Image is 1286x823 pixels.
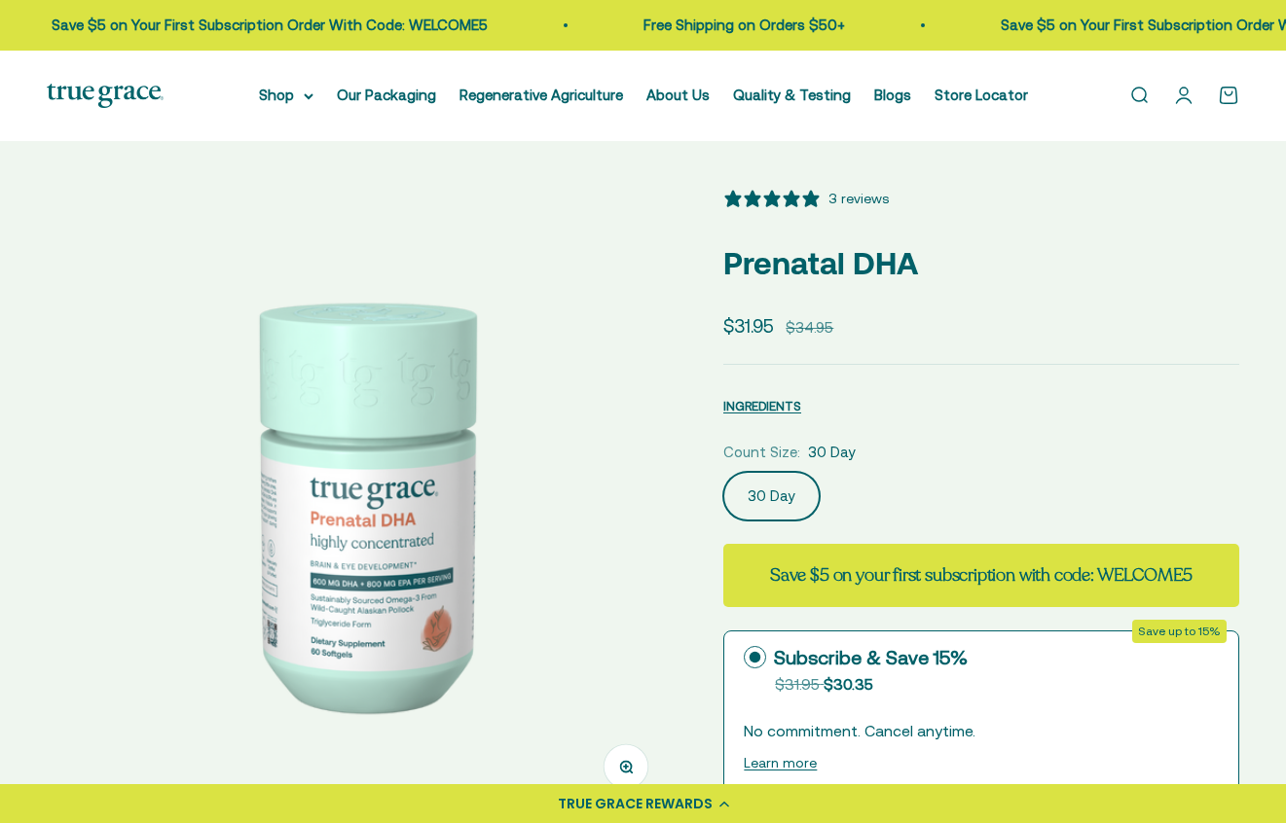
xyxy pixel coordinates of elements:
[723,238,1239,288] p: Prenatal DHA
[558,794,713,814] div: TRUE GRACE REWARDS
[259,84,313,107] summary: Shop
[723,188,889,209] button: 5 stars, 3 ratings
[646,87,710,103] a: About Us
[874,87,911,103] a: Blogs
[723,311,774,340] sale-price: $31.95
[723,441,800,464] legend: Count Size:
[49,14,485,37] p: Save $5 on Your First Subscription Order With Code: WELCOME5
[641,17,842,33] a: Free Shipping on Orders $50+
[786,316,833,340] compare-at-price: $34.95
[770,563,1193,587] strong: Save $5 on your first subscription with code: WELCOME5
[733,87,851,103] a: Quality & Testing
[459,87,623,103] a: Regenerative Agriculture
[828,188,889,209] div: 3 reviews
[808,441,856,464] span: 30 Day
[47,188,677,817] img: Prenatal DHA for Brain & Eye Development* For women during pre-conception, pregnancy, and lactati...
[723,399,801,413] span: INGREDIENTS
[935,87,1028,103] a: Store Locator
[337,87,436,103] a: Our Packaging
[723,394,801,417] button: INGREDIENTS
